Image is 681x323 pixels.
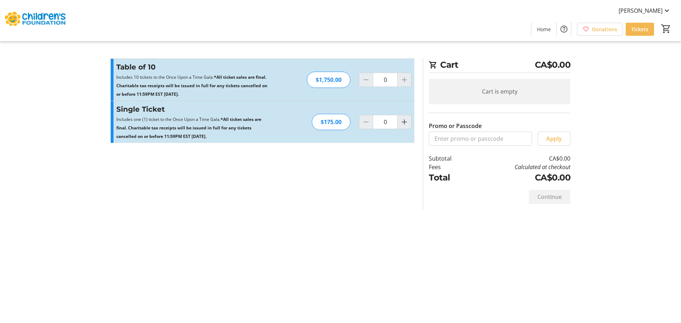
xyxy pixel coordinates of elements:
img: The Children's Foundation of Guelph and Wellington's Logo [4,3,67,38]
button: Increment by one [398,115,411,129]
span: Apply [546,134,562,143]
span: Home [537,26,551,33]
button: [PERSON_NAME] [613,5,677,16]
a: Tickets [626,23,654,36]
span: [PERSON_NAME] [619,6,663,15]
button: Apply [538,132,570,146]
input: Single Ticket Quantity [373,115,398,129]
div: $1,750.00 [307,72,350,88]
label: Promo or Passcode [429,122,482,130]
span: Tickets [631,26,648,33]
td: Fees [429,163,470,171]
span: Includes 10 tickets to the Once Upon a Time Gala. [116,74,214,80]
input: Enter promo or passcode [429,132,532,146]
span: CA$0.00 [535,59,571,71]
td: Subtotal [429,154,470,163]
a: Donations [577,23,623,36]
td: Total [429,171,470,184]
span: Donations [592,26,617,33]
h3: Table of 10 [116,62,271,72]
input: Table of 10 Quantity [373,73,398,87]
strong: *All ticket sales are final. Charitable tax receipts will be issued in full for any tickets cance... [116,74,267,97]
button: Cart [660,22,672,35]
div: $175.00 [312,114,350,130]
span: Includes one (1) ticket to the Once Upon a Time Gala. [116,116,221,122]
h3: Single Ticket [116,104,271,115]
td: CA$0.00 [470,171,570,184]
button: Help [557,22,571,36]
td: Calculated at checkout [470,163,570,171]
div: Cart is empty [429,79,570,104]
a: Home [531,23,557,36]
td: CA$0.00 [470,154,570,163]
strong: *All ticket sales are final. Charitable tax receipts will be issued in full for any tickets cance... [116,116,261,139]
h2: Cart [429,59,570,73]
